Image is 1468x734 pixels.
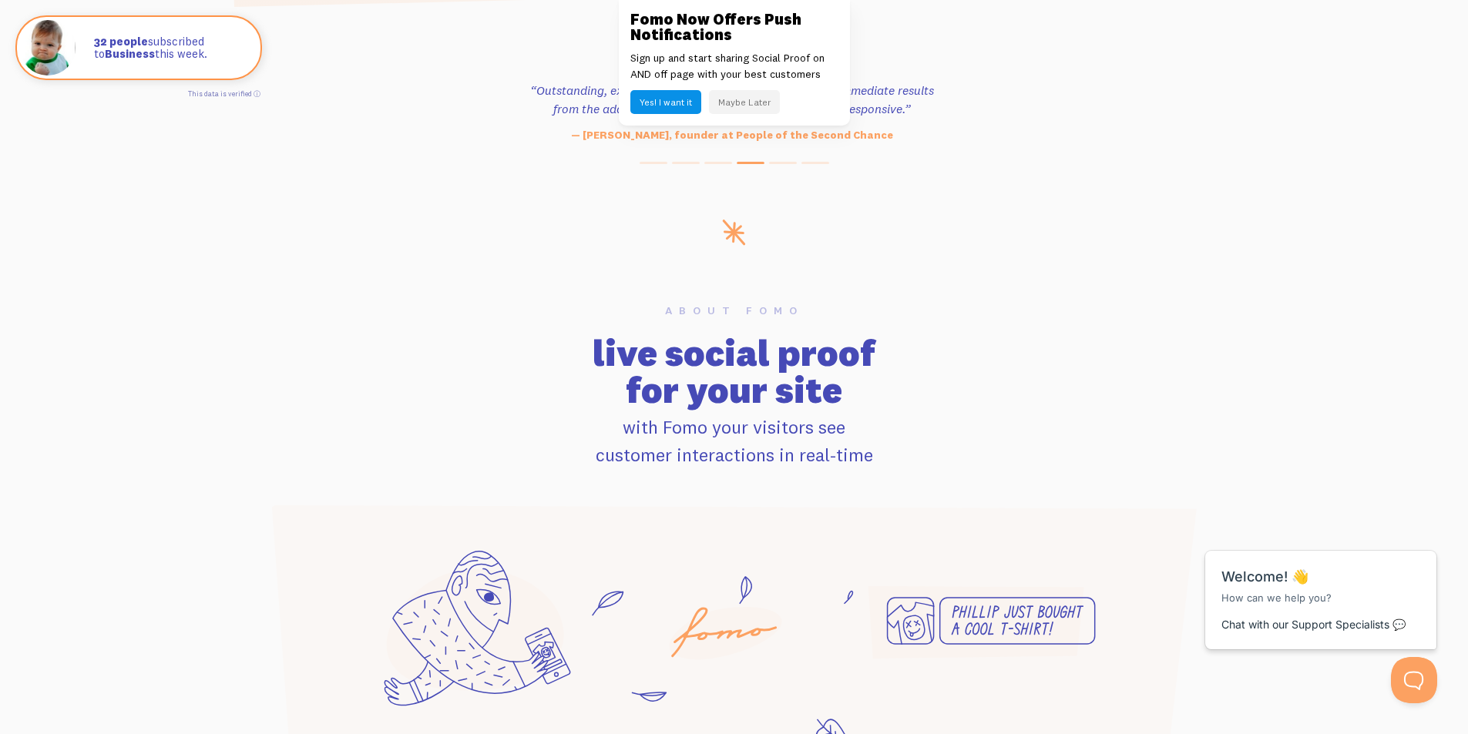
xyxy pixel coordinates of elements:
[709,90,780,114] button: Maybe Later
[250,334,1218,408] h2: live social proof for your site
[522,81,942,118] h3: “Outstanding, exceeding our expectations. We're seeing immediate results from the addition of Fom...
[630,50,838,82] p: Sign up and start sharing Social Proof on AND off page with your best customers
[188,89,260,98] a: This data is verified ⓘ
[250,413,1218,468] p: with Fomo your visitors see customer interactions in real-time
[94,35,245,61] p: subscribed to this week.
[1391,657,1437,703] iframe: Help Scout Beacon - Open
[20,20,76,75] img: Fomo
[630,90,701,114] button: Yes! I want it
[630,12,838,42] h3: Fomo Now Offers Push Notifications
[1198,512,1446,657] iframe: Help Scout Beacon - Messages and Notifications
[522,127,942,143] p: — [PERSON_NAME], founder at People of the Second Chance
[250,305,1218,316] h6: About Fomo
[94,34,148,49] strong: 32 people
[105,46,155,61] strong: Business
